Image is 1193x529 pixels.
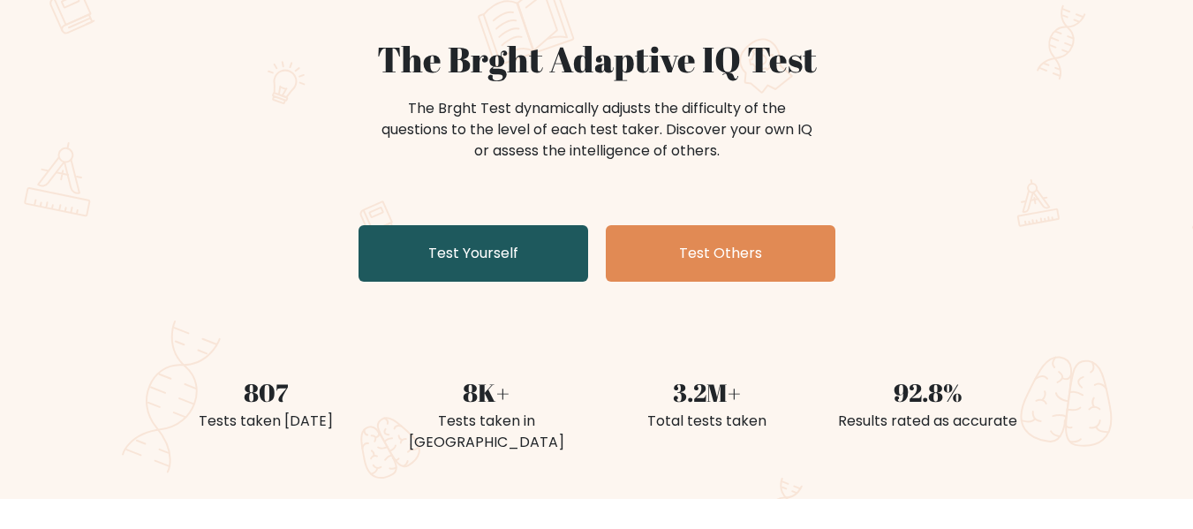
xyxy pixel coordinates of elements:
div: The Brght Test dynamically adjusts the difficulty of the questions to the level of each test take... [376,98,818,162]
a: Test Others [606,225,835,282]
div: Results rated as accurate [828,411,1028,432]
div: 807 [166,374,366,411]
div: Tests taken in [GEOGRAPHIC_DATA] [387,411,586,453]
div: Total tests taken [608,411,807,432]
a: Test Yourself [359,225,588,282]
h1: The Brght Adaptive IQ Test [166,38,1028,80]
div: 8K+ [387,374,586,411]
div: Tests taken [DATE] [166,411,366,432]
div: 3.2M+ [608,374,807,411]
div: 92.8% [828,374,1028,411]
